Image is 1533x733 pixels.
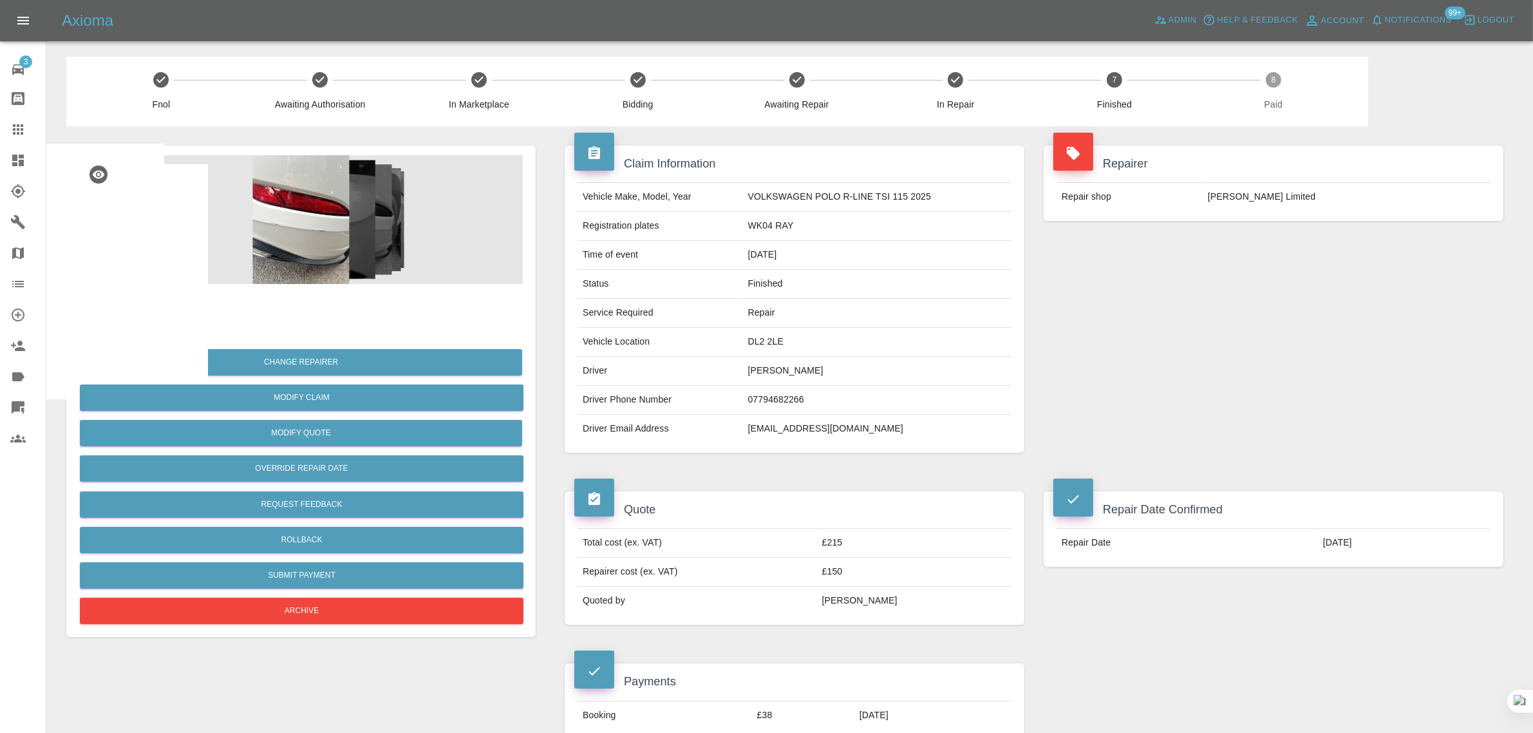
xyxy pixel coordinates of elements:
[578,328,743,357] td: Vehicle Location
[1272,75,1276,84] text: 8
[743,299,1011,328] td: Repair
[574,501,1015,519] h4: Quote
[246,98,395,111] span: Awaiting Authorisation
[578,415,743,443] td: Driver Email Address
[578,357,743,386] td: Driver
[1053,155,1494,173] h4: Repairer
[817,558,1011,587] td: £150
[80,349,522,376] button: Change Repairer
[1203,183,1491,211] td: [PERSON_NAME] Limited
[80,527,523,553] button: Rollback
[578,270,743,299] td: Status
[80,598,523,624] button: Archive
[80,420,522,446] button: Modify Quote
[743,212,1011,241] td: WK04 RAY
[1040,98,1189,111] span: Finished
[1199,10,1301,30] button: Help & Feedback
[881,98,1030,111] span: In Repair
[563,98,712,111] span: Bidding
[405,98,554,111] span: In Marketplace
[1217,13,1297,28] span: Help & Feedback
[743,415,1011,443] td: [EMAIL_ADDRESS][DOMAIN_NAME]
[84,289,126,330] img: qt_1SF7ZEA4aDea5wMjAvNvGbKI
[1113,75,1117,84] text: 7
[817,529,1011,558] td: £215
[578,558,817,587] td: Repairer cost (ex. VAT)
[578,183,743,212] td: Vehicle Make, Model, Year
[578,701,752,729] td: Booking
[1057,183,1203,211] td: Repair shop
[1151,10,1200,30] a: Admin
[1445,6,1465,19] span: 99+
[1368,10,1455,30] button: Notifications
[743,241,1011,270] td: [DATE]
[722,98,871,111] span: Awaiting Repair
[743,183,1011,212] td: VOLKSWAGEN POLO R-LINE TSI 115 2025
[752,701,854,729] td: £38
[1460,10,1518,30] button: Logout
[62,10,113,31] h5: Axioma
[1318,529,1491,557] td: [DATE]
[1478,13,1514,28] span: Logout
[1385,13,1452,28] span: Notifications
[1057,529,1318,557] td: Repair Date
[19,55,32,68] span: 3
[817,587,1011,615] td: [PERSON_NAME]
[578,386,743,415] td: Driver Phone Number
[79,155,523,284] img: 00395a39-da4a-4c23-b1f1-3ebc6b5a3a81
[1053,501,1494,519] h4: Repair Date Confirmed
[87,98,236,111] span: Fnol
[743,386,1011,415] td: 07794682266
[574,673,1015,690] h4: Payments
[578,241,743,270] td: Time of event
[578,299,743,328] td: Service Required
[743,270,1011,299] td: Finished
[1199,98,1348,111] span: Paid
[80,385,523,411] a: Modify Claim
[743,328,1011,357] td: DL2 2LE
[574,155,1015,173] h4: Claim Information
[80,562,523,589] button: Submit Payment
[1301,10,1368,31] a: Account
[1169,13,1197,28] span: Admin
[578,529,817,558] td: Total cost (ex. VAT)
[854,701,1011,729] td: [DATE]
[578,212,743,241] td: Registration plates
[578,587,817,615] td: Quoted by
[80,455,523,482] button: Override Repair Date
[8,5,39,36] button: Open drawer
[80,491,523,518] button: Request Feedback
[1321,14,1364,28] span: Account
[743,357,1011,386] td: [PERSON_NAME]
